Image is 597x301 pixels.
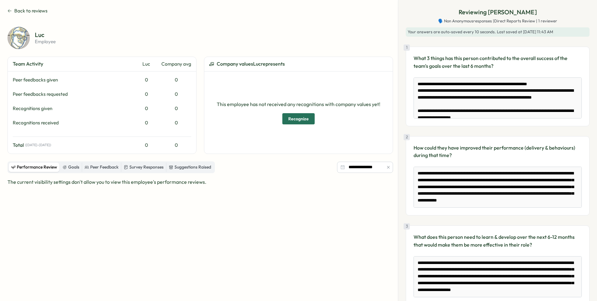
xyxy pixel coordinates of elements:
div: Performance Review [11,164,57,171]
div: 0 [134,119,159,126]
div: Suggestions Raised [169,164,211,171]
div: Team Activity [13,60,132,68]
div: Luc [134,61,159,67]
div: Recognitions given [13,105,132,112]
span: 🗣️ Non Anonymous responses | Direct Reports Review | 1 reviewer [438,18,557,24]
div: 0 [134,105,159,112]
div: 0 [134,76,159,83]
div: Peer feedbacks given [13,76,132,83]
div: Peer feedbacks requested [13,91,132,98]
span: Total [13,142,24,149]
p: This employee has not received any recognitions with company values yet! [217,100,380,108]
span: ( [DATE] - [DATE] ) [25,143,51,147]
div: 0 [161,105,191,112]
span: Recognize [288,113,309,124]
p: What does this person need to learn & develop over the next 6-12 months that would make them be m... [414,233,582,249]
button: Back to reviews [7,7,48,14]
p: employee [35,39,56,44]
div: 0 [161,91,191,98]
p: Luc [35,32,56,38]
div: 0 [161,119,191,126]
div: 0 [161,142,191,149]
div: Survey Responses [124,164,164,171]
div: Goals [62,164,79,171]
div: . Last saved at [DATE] 11:43 AM [406,27,590,37]
p: How could they have improved their performance (delivery & behaviours) during that time? [414,144,582,160]
span: Company values Luc represents [217,60,285,68]
p: What 3 things has this person contributed to the overall success of the team's goals over the las... [414,54,582,70]
div: 3 [404,223,410,229]
div: 2 [404,134,410,140]
div: Company avg [161,61,191,67]
div: Recognitions received [13,119,132,126]
p: The current visibility settings don't allow you to view this employee's performance reviews. [7,178,206,186]
div: 1 [404,44,410,51]
div: Peer Feedback [85,164,118,171]
span: Your answers are auto-saved every 10 seconds [408,29,495,34]
div: 0 [134,91,159,98]
span: Back to reviews [14,7,48,14]
button: Recognize [282,113,315,124]
div: 0 [161,76,191,83]
img: Luc [7,27,30,49]
p: Reviewing [PERSON_NAME] [459,7,537,17]
div: 0 [134,142,159,149]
